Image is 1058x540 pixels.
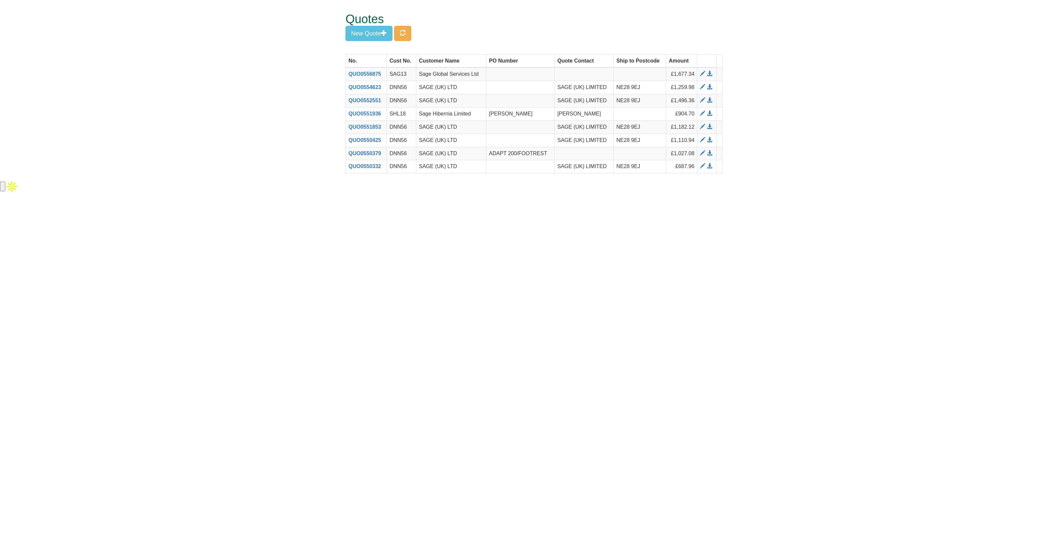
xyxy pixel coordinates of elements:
[416,67,486,81] td: Sage Global Services Ltd
[554,134,614,147] td: SAGE (UK) LIMITED
[554,54,614,67] th: Quote Contact
[416,94,486,108] td: SAGE (UK) LTD
[346,26,392,41] button: New Quote
[416,54,486,67] th: Customer Name
[416,160,486,173] td: SAGE (UK) LTD
[666,147,697,160] td: £1,027.08
[348,151,381,156] a: QUO0550379
[666,107,697,120] td: £904.70
[486,107,554,120] td: [PERSON_NAME]
[416,120,486,134] td: SAGE (UK) LTD
[348,111,381,116] a: QUO0551936
[614,134,666,147] td: NE28 9EJ
[666,120,697,134] td: £1,182.12
[614,94,666,108] td: NE28 9EJ
[666,67,697,81] td: £1,677.34
[5,180,19,193] img: Apollo
[486,147,554,160] td: ADAPT 200/FOOTREST
[666,134,697,147] td: £1,110.94
[387,67,416,81] td: SAG13
[346,54,387,67] th: No.
[554,160,614,173] td: SAGE (UK) LIMITED
[387,147,416,160] td: DNN56
[387,81,416,94] td: DNN56
[416,134,486,147] td: SAGE (UK) LTD
[554,81,614,94] td: SAGE (UK) LIMITED
[348,137,381,143] a: QUO0550425
[554,94,614,108] td: SAGE (UK) LIMITED
[666,160,697,173] td: £687.96
[614,54,666,67] th: Ship to Postcode
[614,160,666,173] td: NE28 9EJ
[387,160,416,173] td: DNN56
[348,163,381,169] a: QUO0550332
[348,71,381,77] a: QUO0556875
[666,54,697,67] th: Amount
[346,13,698,26] h1: Quotes
[387,94,416,108] td: DNN56
[614,120,666,134] td: NE28 9EJ
[387,134,416,147] td: DNN56
[666,81,697,94] td: £1,259.98
[348,98,381,103] a: QUO0552551
[486,54,554,67] th: PO Number
[416,81,486,94] td: SAGE (UK) LTD
[387,107,416,120] td: SHL18
[348,84,381,90] a: QUO0554623
[554,120,614,134] td: SAGE (UK) LIMITED
[614,81,666,94] td: NE28 9EJ
[387,54,416,67] th: Cust No.
[416,107,486,120] td: Sage Hibernia Limited
[554,107,614,120] td: [PERSON_NAME]
[387,120,416,134] td: DNN56
[416,147,486,160] td: SAGE (UK) LTD
[666,94,697,108] td: £1,496.36
[348,124,381,130] a: QUO0551853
